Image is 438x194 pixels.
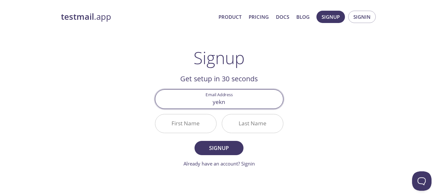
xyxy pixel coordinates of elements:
a: Blog [296,13,310,21]
span: Signin [353,13,371,21]
iframe: Help Scout Beacon - Open [412,171,432,191]
button: Signup [316,11,345,23]
a: Product [219,13,242,21]
a: Docs [276,13,289,21]
span: Signup [202,143,236,153]
h2: Get setup in 30 seconds [155,73,283,84]
button: Signin [348,11,376,23]
button: Signup [195,141,243,155]
span: Signup [322,13,340,21]
a: Pricing [249,13,269,21]
strong: testmail [61,11,94,22]
a: testmail.app [61,11,213,22]
h1: Signup [194,48,245,67]
a: Already have an account? Signin [183,160,255,167]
